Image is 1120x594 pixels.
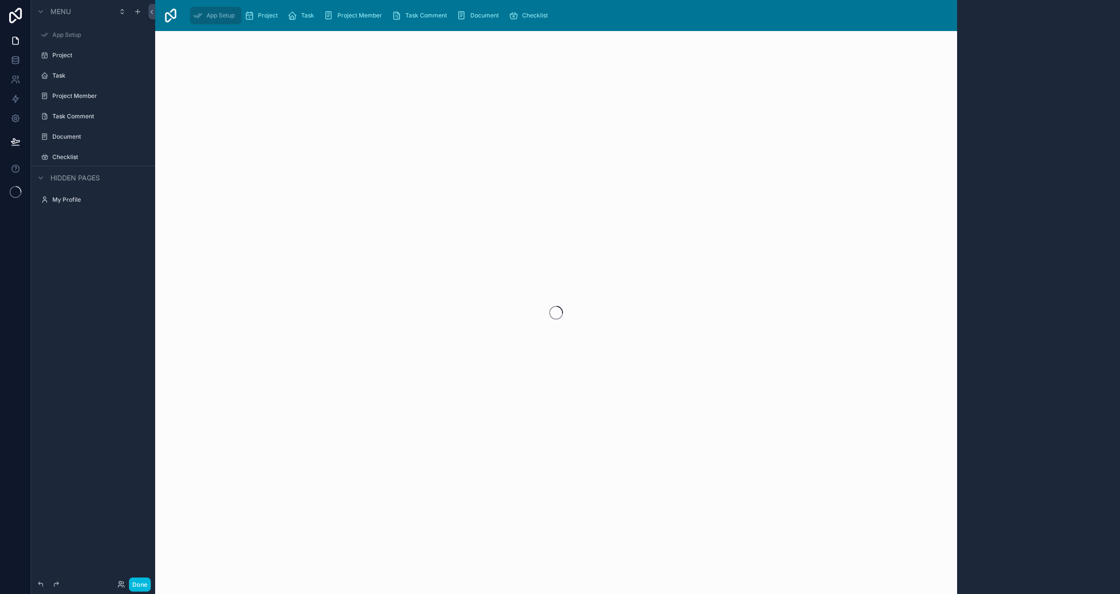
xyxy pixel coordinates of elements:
[52,92,144,100] label: Project Member
[522,12,548,19] span: Checklist
[470,12,499,19] span: Document
[186,5,949,26] div: scrollable content
[52,196,144,204] label: My Profile
[52,51,144,59] label: Project
[454,7,506,24] a: Document
[50,173,100,183] span: Hidden pages
[301,12,314,19] span: Task
[52,153,144,161] label: Checklist
[506,7,555,24] a: Checklist
[190,7,241,24] a: App Setup
[52,112,144,120] label: Task Comment
[129,578,151,592] button: Done
[389,7,454,24] a: Task Comment
[52,133,144,141] label: Document
[52,31,144,39] label: App Setup
[405,12,447,19] span: Task Comment
[207,12,235,19] span: App Setup
[163,8,178,23] img: App logo
[337,12,382,19] span: Project Member
[241,7,285,24] a: Project
[321,7,389,24] a: Project Member
[52,72,144,80] label: Task
[50,7,71,16] span: Menu
[285,7,321,24] a: Task
[258,12,278,19] span: Project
